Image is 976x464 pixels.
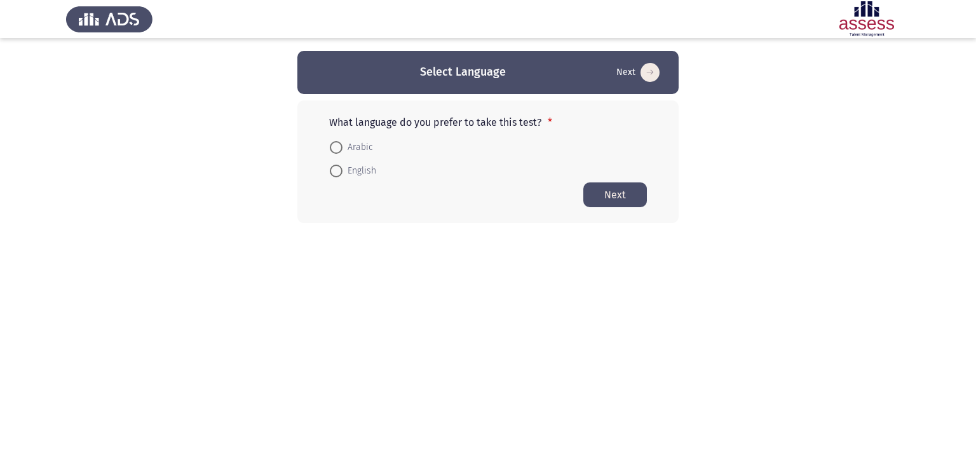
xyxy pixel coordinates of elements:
[66,1,152,37] img: Assess Talent Management logo
[583,182,647,207] button: Start assessment
[420,64,506,80] h3: Select Language
[613,62,663,83] button: Start assessment
[342,163,376,179] span: English
[823,1,910,37] img: Assessment logo of ASSESS Focus 4 Module Assessment (EN/AR) (Advanced - IB)
[329,116,647,128] p: What language do you prefer to take this test?
[342,140,373,155] span: Arabic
